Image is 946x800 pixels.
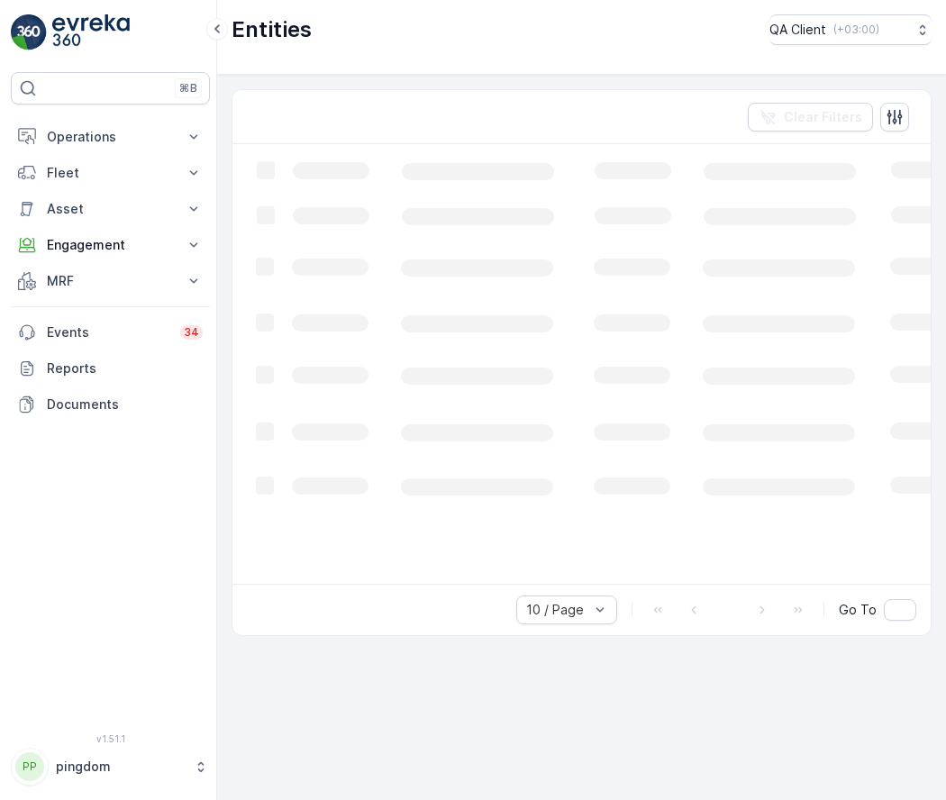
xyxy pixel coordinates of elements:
[11,350,210,386] a: Reports
[11,263,210,299] button: MRF
[47,272,174,290] p: MRF
[47,359,203,377] p: Reports
[11,748,210,786] button: PPpingdom
[11,227,210,263] button: Engagement
[748,103,873,132] button: Clear Filters
[232,15,312,44] p: Entities
[769,21,826,39] p: QA Client
[47,236,174,254] p: Engagement
[184,325,199,340] p: 34
[47,200,174,218] p: Asset
[769,14,932,45] button: QA Client(+03:00)
[47,395,203,414] p: Documents
[56,758,185,776] p: pingdom
[11,14,47,50] img: logo
[52,14,130,50] img: logo_light-DOdMpM7g.png
[11,314,210,350] a: Events34
[11,119,210,155] button: Operations
[47,128,174,146] p: Operations
[839,601,877,619] span: Go To
[784,108,862,126] p: Clear Filters
[11,733,210,744] span: v 1.51.1
[179,81,197,95] p: ⌘B
[47,323,169,341] p: Events
[11,386,210,423] a: Documents
[11,155,210,191] button: Fleet
[11,191,210,227] button: Asset
[15,752,44,781] div: PP
[47,164,174,182] p: Fleet
[833,23,879,37] p: ( +03:00 )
